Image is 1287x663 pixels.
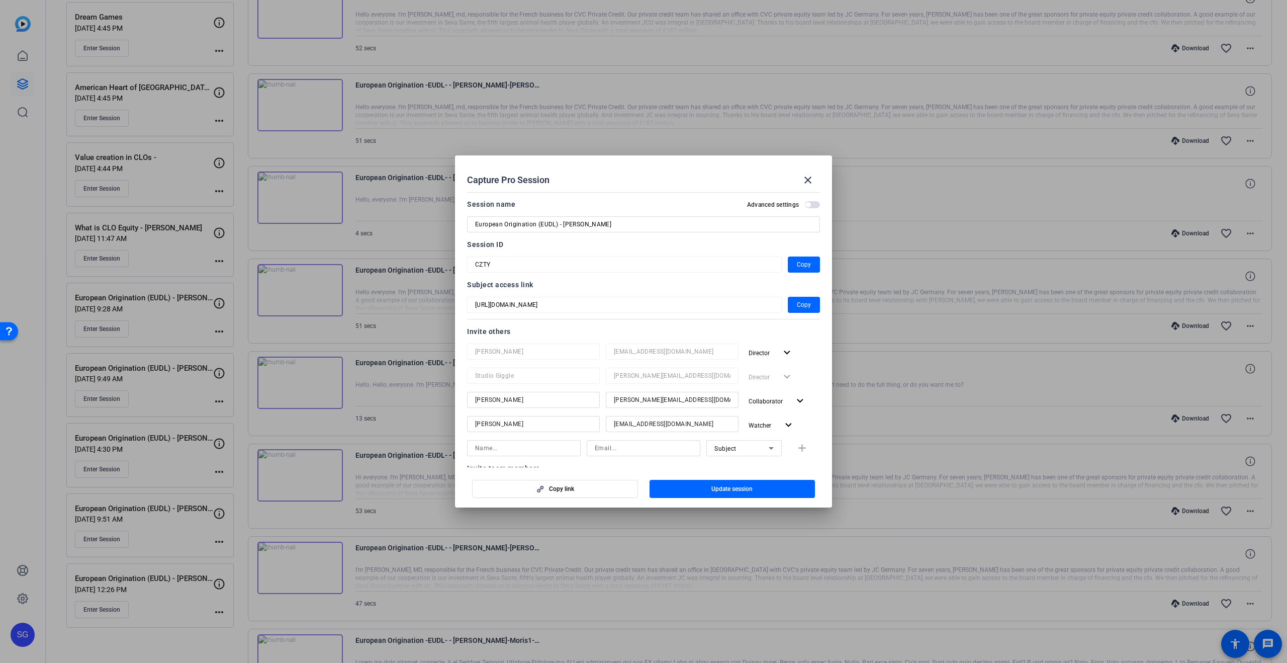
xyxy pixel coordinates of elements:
span: Watcher [749,422,771,429]
input: Enter Session Name [475,218,812,230]
input: Name... [475,394,592,406]
input: Email... [614,394,730,406]
button: Director [745,344,797,362]
span: Copy [797,299,811,311]
span: Collaborator [749,398,783,405]
div: Session name [467,198,515,210]
input: Email... [614,418,730,430]
input: Name... [475,442,573,454]
input: Email... [595,442,692,454]
span: Copy link [549,485,574,493]
mat-icon: expand_more [782,419,795,432]
mat-icon: close [802,174,814,186]
mat-icon: expand_more [781,347,793,359]
button: Collaborator [745,392,810,410]
input: Name... [475,346,592,358]
button: Copy [788,257,820,273]
span: Subject [714,445,737,452]
input: Session OTP [475,299,774,311]
button: Copy [788,297,820,313]
span: Update session [711,485,753,493]
h2: Advanced settings [747,201,799,209]
button: Watcher [745,416,799,434]
mat-icon: expand_more [794,395,806,407]
input: Name... [475,370,592,382]
button: Copy link [472,480,638,498]
input: Email... [614,370,730,382]
div: Capture Pro Session [467,168,820,192]
input: Session OTP [475,259,774,271]
span: Director [749,350,770,357]
div: Session ID [467,238,820,251]
input: Email... [614,346,730,358]
button: Update session [650,480,815,498]
span: Copy [797,259,811,271]
div: Subject access link [467,279,820,291]
div: Invite others [467,325,820,338]
input: Name... [475,418,592,430]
